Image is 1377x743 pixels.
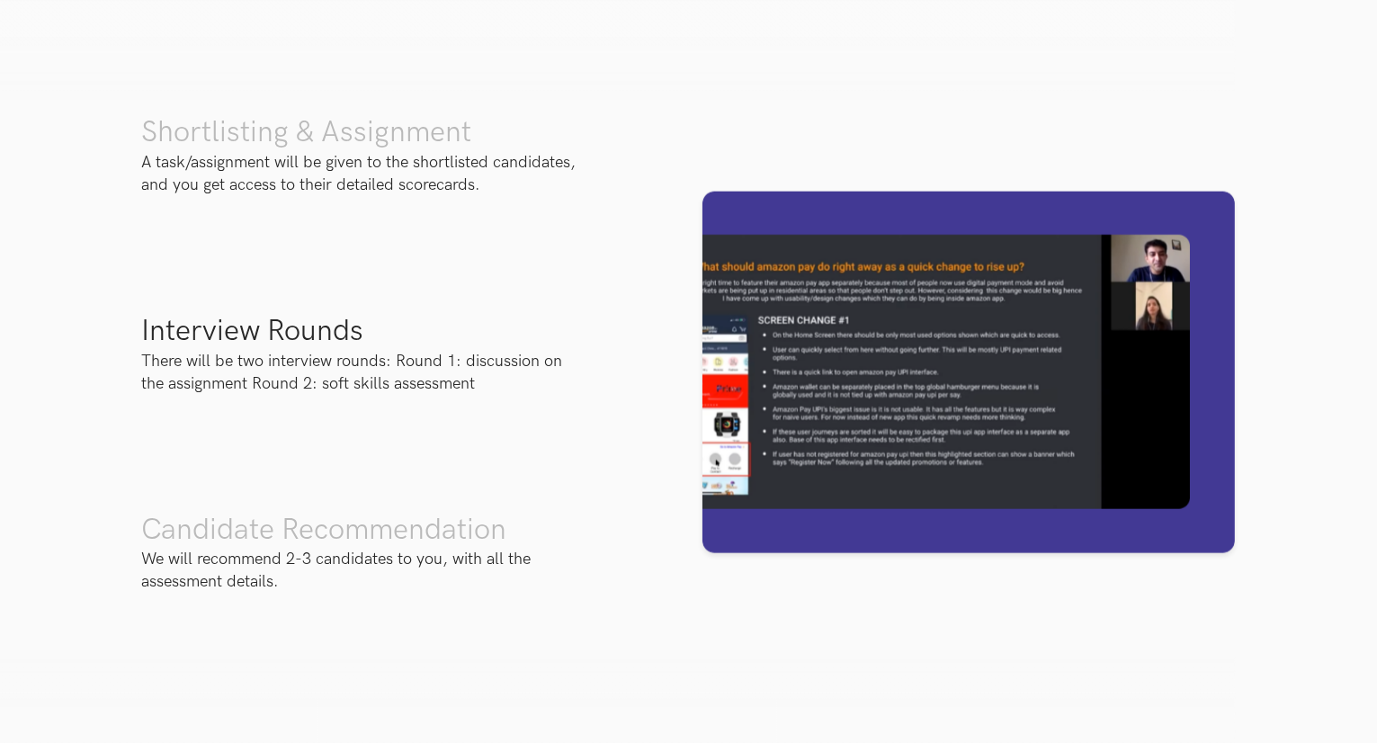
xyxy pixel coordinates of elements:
[142,151,581,196] p: A task/assignment will be given to the shortlisted candidates, and you get access to their detail...
[142,315,581,350] h3: Interview Rounds
[142,514,581,549] h3: Candidate Recommendation
[142,116,581,151] h3: Shortlisting & Assignment
[142,548,581,593] p: We will recommend 2-3 candidates to you, with all the assessment details.
[142,350,581,395] p: There will be two interview rounds: Round 1: discussion on the assignment Round 2: soft skills as...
